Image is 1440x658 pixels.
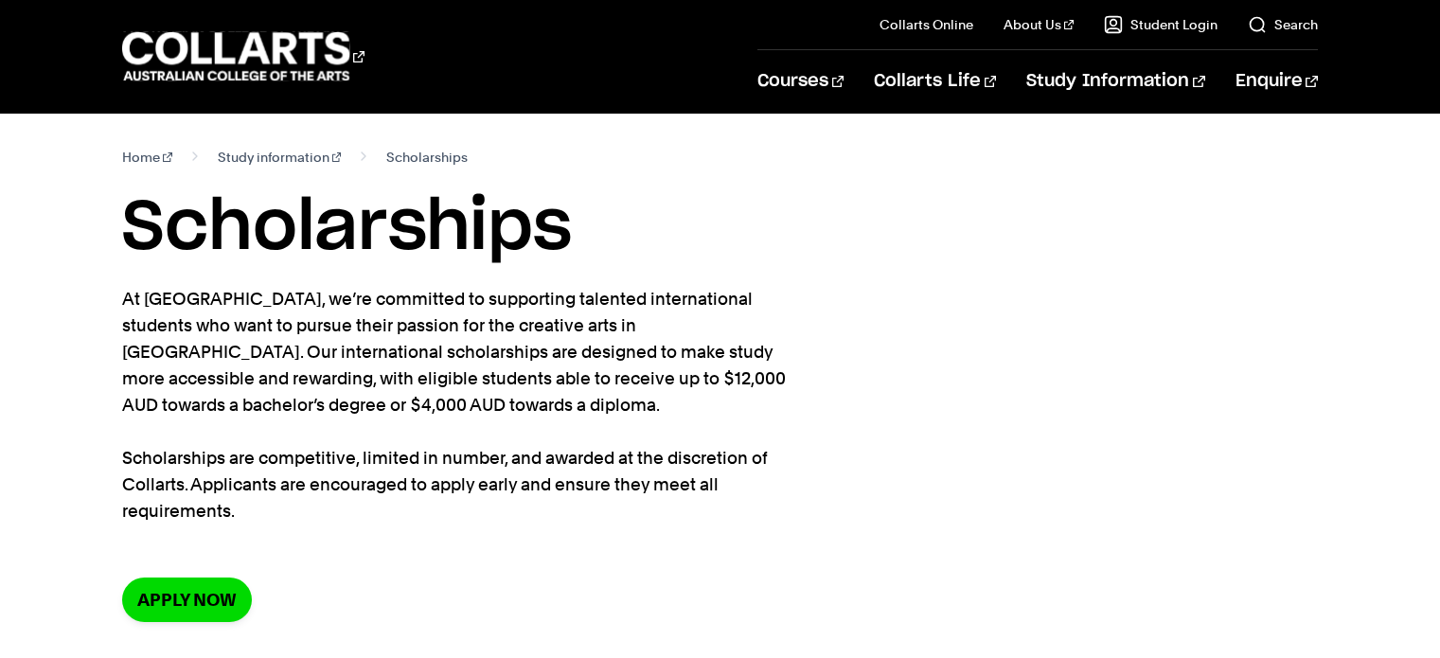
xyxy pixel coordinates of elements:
a: Study information [218,144,342,170]
a: Courses [757,50,844,113]
a: Search [1248,15,1318,34]
p: At [GEOGRAPHIC_DATA], we’re committed to supporting talented international students who want to p... [122,286,813,525]
a: Home [122,144,172,170]
a: Study Information [1026,50,1204,113]
a: Student Login [1104,15,1218,34]
h1: Scholarships [122,186,1317,271]
a: Collarts Online [880,15,973,34]
span: Scholarships [386,144,468,170]
a: About Us [1004,15,1074,34]
a: Apply now [122,578,252,622]
a: Collarts Life [874,50,996,113]
div: Go to homepage [122,29,364,83]
a: Enquire [1236,50,1318,113]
